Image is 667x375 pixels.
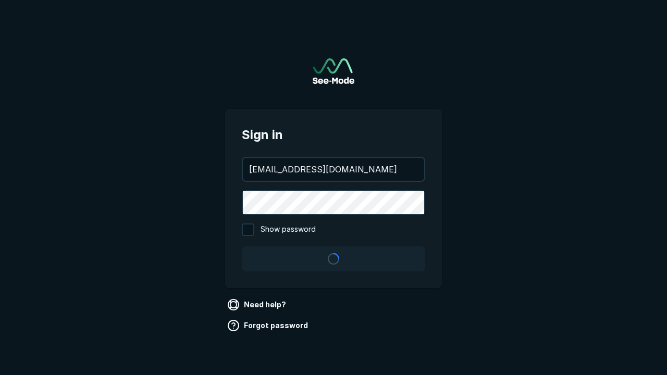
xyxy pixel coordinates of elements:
input: your@email.com [243,158,424,181]
a: Forgot password [225,317,312,334]
a: Go to sign in [313,58,354,84]
img: See-Mode Logo [313,58,354,84]
span: Show password [261,223,316,236]
span: Sign in [242,126,425,144]
a: Need help? [225,296,290,313]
